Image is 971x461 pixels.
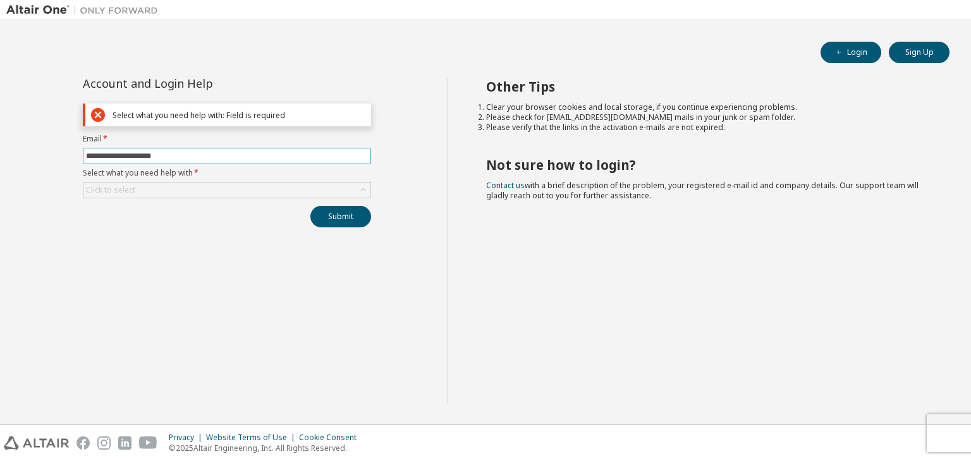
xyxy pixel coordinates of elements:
img: altair_logo.svg [4,436,69,450]
img: Altair One [6,4,164,16]
div: Website Terms of Use [206,433,299,443]
li: Clear your browser cookies and local storage, if you continue experiencing problems. [486,102,927,112]
div: Privacy [169,433,206,443]
img: facebook.svg [76,436,90,450]
img: youtube.svg [139,436,157,450]
img: instagram.svg [97,436,111,450]
h2: Other Tips [486,78,927,95]
div: Account and Login Help [83,78,314,88]
button: Submit [310,206,371,227]
label: Select what you need help with [83,168,371,178]
div: Select what you need help with: Field is required [113,111,365,120]
img: linkedin.svg [118,436,131,450]
li: Please check for [EMAIL_ADDRESS][DOMAIN_NAME] mails in your junk or spam folder. [486,112,927,123]
div: Click to select [86,185,135,195]
p: © 2025 Altair Engineering, Inc. All Rights Reserved. [169,443,364,453]
li: Please verify that the links in the activation e-mails are not expired. [486,123,927,133]
div: Cookie Consent [299,433,364,443]
button: Sign Up [889,42,950,63]
span: with a brief description of the problem, your registered e-mail id and company details. Our suppo... [486,180,919,201]
a: Contact us [486,180,525,191]
button: Login [821,42,881,63]
label: Email [83,134,371,144]
div: Click to select [83,183,370,198]
h2: Not sure how to login? [486,157,927,173]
